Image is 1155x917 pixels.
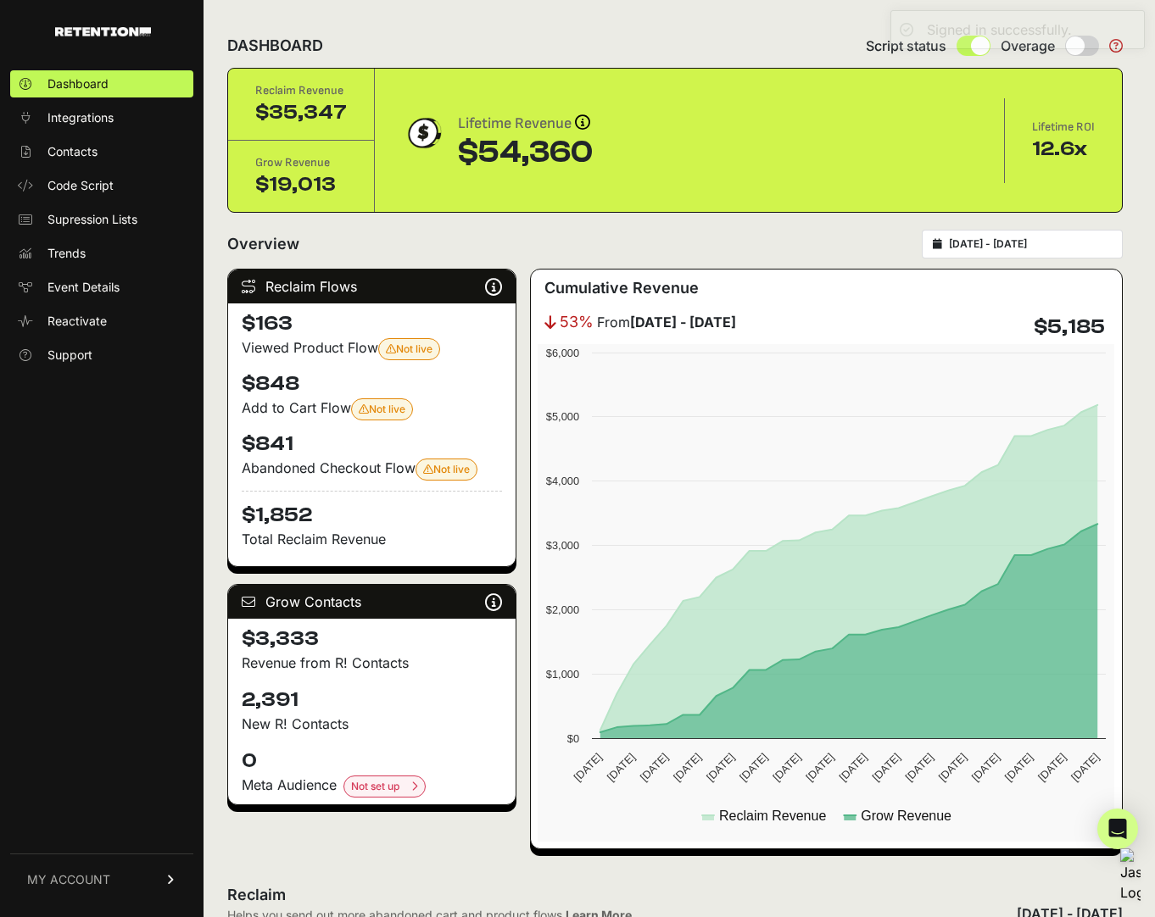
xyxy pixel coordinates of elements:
div: $19,013 [255,171,347,198]
a: MY ACCOUNT [10,853,193,905]
span: Supression Lists [47,211,137,228]
h4: 2,391 [242,686,502,714]
text: [DATE] [837,751,870,784]
span: Code Script [47,177,114,194]
div: Lifetime ROI [1032,119,1095,136]
strong: [DATE] - [DATE] [630,314,736,331]
text: [DATE] [572,751,605,784]
a: Supression Lists [10,206,193,233]
a: Support [10,342,193,369]
text: $4,000 [546,475,579,487]
text: $3,000 [546,539,579,552]
h3: Cumulative Revenue [544,276,699,300]
h2: Reclaim [227,883,632,907]
text: [DATE] [671,751,704,784]
text: [DATE] [903,751,936,784]
div: Signed in successfully. [927,19,1072,40]
text: Grow Revenue [862,809,952,823]
text: [DATE] [1069,751,1102,784]
p: New R! Contacts [242,714,502,734]
text: $5,000 [546,410,579,423]
span: From [597,312,736,332]
span: Not live [423,463,470,475]
span: Reactivate [47,313,107,330]
a: Event Details [10,274,193,301]
span: Trends [47,245,86,262]
h4: $5,185 [1034,314,1105,341]
a: Code Script [10,172,193,199]
span: 53% [560,310,594,334]
div: Meta Audience [242,775,502,798]
text: [DATE] [969,751,1002,784]
a: Contacts [10,138,193,165]
text: [DATE] [804,751,837,784]
span: Not live [386,342,432,355]
text: Reclaim Revenue [719,809,826,823]
h4: $3,333 [242,625,502,653]
span: Event Details [47,279,120,296]
h4: $848 [242,370,502,397]
div: Abandoned Checkout Flow [242,458,502,481]
text: [DATE] [605,751,638,784]
div: $35,347 [255,99,347,126]
span: Contacts [47,143,98,160]
img: Retention.com [55,27,151,36]
a: Integrations [10,104,193,131]
div: 12.6x [1032,136,1095,163]
text: [DATE] [638,751,671,784]
div: Add to Cart Flow [242,397,502,420]
div: Viewed Product Flow [242,337,502,360]
span: Support [47,347,92,364]
text: [DATE] [704,751,737,784]
p: Total Reclaim Revenue [242,529,502,549]
h4: $1,852 [242,491,502,529]
text: $2,000 [546,603,579,616]
text: [DATE] [1002,751,1035,784]
text: $1,000 [546,668,579,681]
text: [DATE] [936,751,969,784]
text: $6,000 [546,347,579,359]
div: Grow Contacts [228,585,516,619]
h2: DASHBOARD [227,34,323,58]
div: Lifetime Revenue [458,112,593,136]
a: Reactivate [10,308,193,335]
text: [DATE] [737,751,770,784]
text: [DATE] [771,751,804,784]
span: Script status [866,36,946,56]
h2: Overview [227,232,299,256]
img: dollar-coin-05c43ed7efb7bc0c12610022525b4bbbb207c7efeef5aecc26f025e68dcafac9.png [402,112,444,154]
div: Reclaim Flows [228,270,516,303]
text: [DATE] [870,751,903,784]
text: [DATE] [1035,751,1069,784]
div: Reclaim Revenue [255,82,347,99]
div: $54,360 [458,136,593,170]
span: Dashboard [47,75,109,92]
span: Integrations [47,109,114,126]
a: Trends [10,240,193,267]
h4: 0 [242,747,502,775]
text: $0 [567,732,579,745]
div: Open Intercom Messenger [1097,809,1138,849]
a: Dashboard [10,70,193,97]
span: Not live [359,403,405,415]
p: Revenue from R! Contacts [242,653,502,673]
span: MY ACCOUNT [27,871,110,888]
h4: $841 [242,431,502,458]
div: Grow Revenue [255,154,347,171]
h4: $163 [242,310,502,337]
